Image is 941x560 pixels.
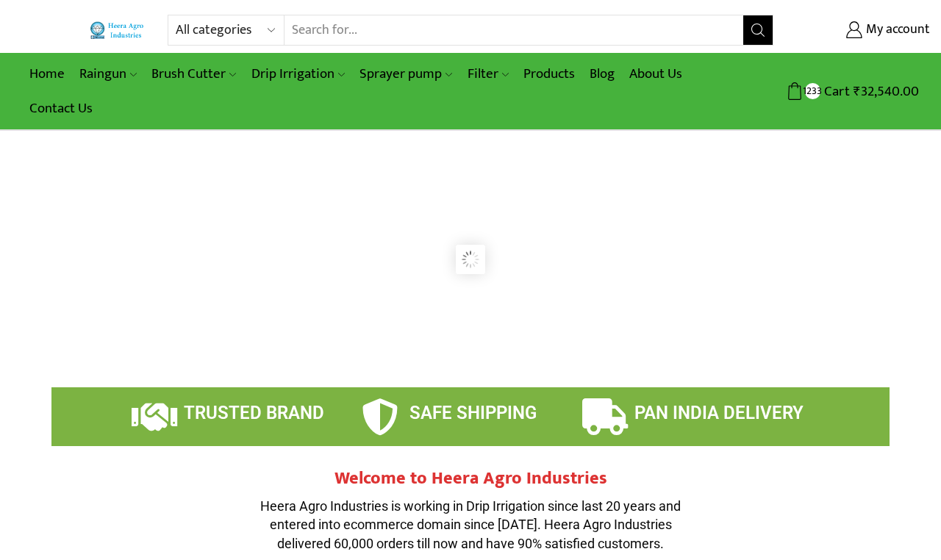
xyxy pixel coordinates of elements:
[285,15,743,45] input: Search for...
[634,403,804,423] span: PAN INDIA DELIVERY
[250,468,691,489] h2: Welcome to Heera Agro Industries
[244,57,352,91] a: Drip Irrigation
[460,57,516,91] a: Filter
[788,78,919,105] a: 1233 Cart ₹32,540.00
[805,83,820,98] span: 1233
[582,57,622,91] a: Blog
[184,403,324,423] span: TRUSTED BRAND
[22,91,100,126] a: Contact Us
[352,57,459,91] a: Sprayer pump
[250,497,691,553] p: Heera Agro Industries is working in Drip Irrigation since last 20 years and entered into ecommerc...
[854,80,919,103] bdi: 32,540.00
[743,15,773,45] button: Search button
[516,57,582,91] a: Products
[22,57,72,91] a: Home
[409,403,537,423] span: SAFE SHIPPING
[820,82,850,101] span: Cart
[622,57,690,91] a: About Us
[795,17,930,43] a: My account
[862,21,930,40] span: My account
[854,80,861,103] span: ₹
[144,57,243,91] a: Brush Cutter
[72,57,144,91] a: Raingun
